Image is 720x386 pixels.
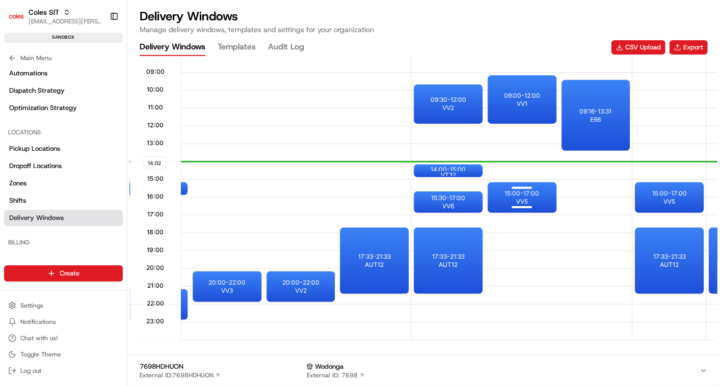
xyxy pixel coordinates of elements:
img: Nash [10,10,31,30]
a: Pickup Locations [4,141,123,157]
span: 11:00 [148,103,163,112]
a: Zones [4,175,123,191]
a: 💻API Documentation [82,143,168,161]
span: API Documentation [96,147,164,157]
p: 17:33 - 21:33 [358,253,391,261]
span: Create [60,269,79,278]
span: Toggle Theme [20,350,61,359]
a: Shifts [4,192,123,209]
span: VV3 [221,287,233,295]
p: 17:33 - 21:33 [653,253,686,261]
span: Notifications [20,318,56,326]
button: 7698HDHUONExternal ID:7698HDHUON WodongaExternal ID: 7698 [127,355,720,386]
div: We're available if you need us! [35,107,129,115]
span: AUT12 [365,261,384,269]
span: Pickup Locations [9,144,60,153]
button: Log out [4,364,123,378]
button: Export [670,40,708,54]
button: Chat with us! [4,331,123,345]
p: Manage delivery windows, templates and settings for your organization [140,24,374,35]
input: Clear [26,65,168,76]
a: Optimization Strategy [4,100,123,116]
span: Knowledge Base [20,147,78,157]
span: Pylon [101,172,123,180]
span: AUT12 [660,261,679,269]
span: 22:00 [147,299,164,308]
div: Locations [4,124,123,141]
img: Coles SIT [8,8,24,24]
span: 10:00 [147,86,164,94]
span: 23:00 [146,317,164,325]
button: Delivery Windows [140,39,205,56]
span: VV2 [442,104,454,112]
span: 21:00 [147,282,164,290]
a: External ID: 7698 [307,371,365,379]
p: 09:30 - 12:00 [430,96,466,104]
span: 12:00 [147,121,164,129]
a: Delivery Windows [4,210,123,226]
span: VV5 [516,198,528,206]
p: 17:33 - 21:33 [432,253,464,261]
span: Optimization Strategy [9,103,77,113]
button: Coles SIT [29,7,59,17]
span: 13:00 [147,139,164,147]
button: Start new chat [173,100,185,112]
div: 💻 [86,148,94,156]
span: Main Menu [20,54,51,62]
a: Powered byPylon [72,172,123,180]
span: Dropoff Locations [9,161,62,171]
span: 15:00 [147,175,164,183]
button: Audit Log [268,39,304,56]
button: Templates [218,39,256,56]
p: Welcome 👋 [10,40,185,57]
a: Dispatch Strategy [4,82,123,99]
button: Main Menu [4,51,123,65]
span: Shifts [9,196,26,205]
span: 7698HDHUON [140,362,303,371]
a: 📗Knowledge Base [6,143,82,161]
a: External ID:7698HDHUON [140,371,221,379]
p: 09:00 - 12:00 [504,92,540,100]
span: Wodonga [315,362,343,371]
a: Dropoff Locations [4,158,123,174]
span: 09:00 [146,68,165,76]
span: 14:02 [143,156,166,170]
span: Dispatch Strategy [9,86,65,95]
span: E66 [590,116,601,124]
p: 09:16 - 13:31 [579,107,611,116]
span: 17:00 [147,210,164,218]
span: Chat with us! [20,334,58,342]
span: AUT12 [439,261,458,269]
div: Start new chat [35,97,167,107]
div: Billing [4,234,123,251]
button: Notifications [4,315,123,329]
div: 📗 [10,148,18,156]
img: 1736555255976-a54dd68f-1ca7-489b-9aae-adbdc363a1c4 [10,97,29,115]
h1: Delivery Windows [140,8,374,24]
span: VV5 [663,198,675,206]
button: Settings [4,298,123,313]
div: sandbox [4,33,123,43]
span: Settings [20,301,43,310]
span: Delivery Windows [9,213,64,223]
button: [EMAIL_ADDRESS][PERSON_NAME][PERSON_NAME][DOMAIN_NAME] [29,17,101,25]
span: Zones [9,179,26,188]
button: CSV Upload [611,40,665,54]
span: VV1 [517,100,527,108]
span: 16:00 [147,192,164,201]
span: 19:00 [147,246,164,254]
span: Automations [9,69,47,78]
span: 20:00 [146,264,164,272]
a: Automations [4,65,123,81]
span: Log out [20,367,41,375]
button: Coles SITColes SIT[EMAIL_ADDRESS][PERSON_NAME][PERSON_NAME][DOMAIN_NAME] [4,4,105,29]
span: VV2 [295,287,307,295]
span: 18:00 [147,228,164,236]
button: Toggle Theme [4,347,123,362]
button: Create [4,265,123,282]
